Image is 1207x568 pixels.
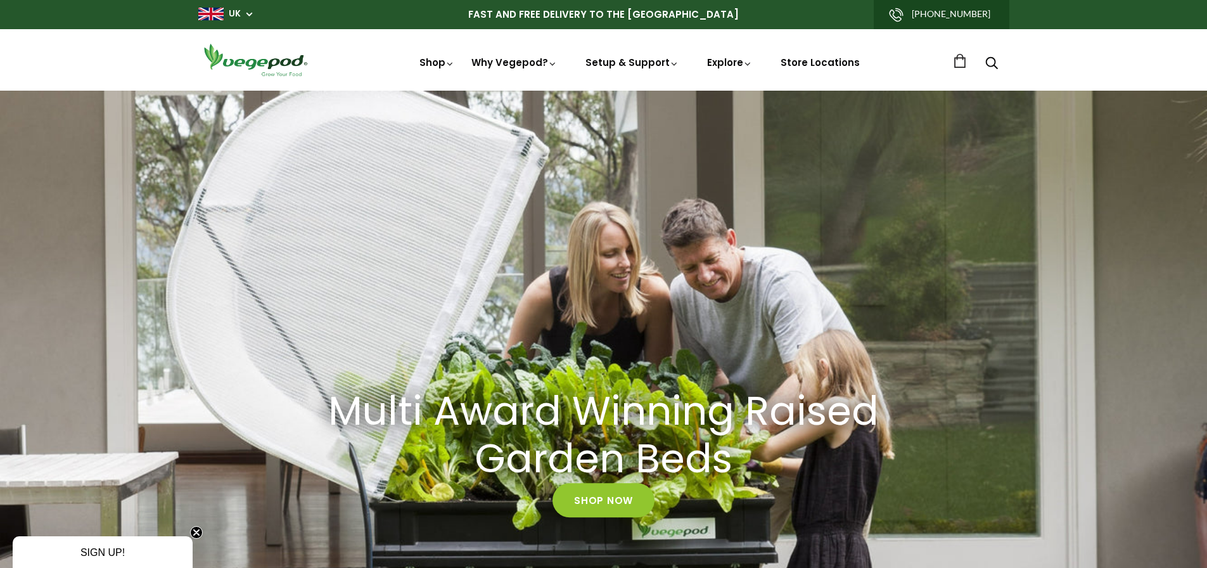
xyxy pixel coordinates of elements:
button: Close teaser [190,526,203,539]
div: SIGN UP!Close teaser [13,536,193,568]
a: Multi Award Winning Raised Garden Beds [303,389,905,484]
a: Explore [707,56,753,69]
a: Shop [419,56,455,69]
a: UK [229,8,241,20]
a: Store Locations [781,56,860,69]
a: Why Vegepod? [471,56,558,69]
span: SIGN UP! [80,547,125,558]
h2: Multi Award Winning Raised Garden Beds [319,389,889,484]
img: gb_large.png [198,8,224,20]
a: Shop Now [552,483,655,517]
a: Search [985,58,998,71]
a: Setup & Support [585,56,679,69]
img: Vegepod [198,42,312,78]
